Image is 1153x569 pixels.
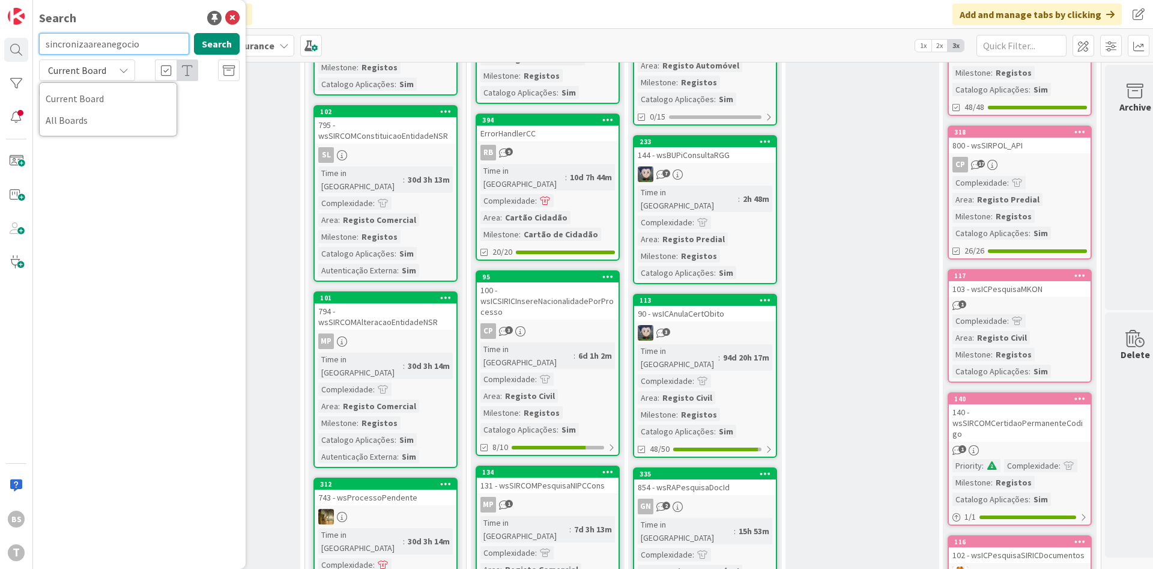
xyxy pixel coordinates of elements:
a: 394ErrorHandlerCCRBTime in [GEOGRAPHIC_DATA]:10d 7h 44mComplexidade:Area:Cartão CidadãoMilestone:... [476,114,620,261]
span: : [1029,227,1030,240]
div: Registo Comercial [340,400,419,413]
div: Complexidade [638,548,692,561]
span: 20/20 [492,246,512,258]
div: Complexidade [1004,459,1059,472]
span: 1 [958,445,966,453]
div: Milestone [480,406,519,419]
span: : [403,535,405,548]
div: JC [315,509,456,525]
div: 795 - wsSIRCOMConstituicaoEntidadeNSR [315,117,456,144]
span: : [373,196,375,210]
div: T [8,544,25,561]
span: 0/15 [650,111,665,123]
span: : [1029,365,1030,378]
span: : [535,194,537,207]
div: ErrorHandlerCC [477,126,619,141]
span: : [991,348,993,361]
div: GN [638,499,653,514]
div: Time in [GEOGRAPHIC_DATA] [318,353,403,379]
span: : [734,525,736,538]
div: Sim [396,78,417,91]
div: Autenticação Externa [318,264,397,277]
span: All Boards [46,111,171,129]
span: : [714,425,716,438]
span: : [982,459,984,472]
a: 318800 - wsSIRPOL_APICPComplexidade:Area:Registo PredialMilestone:RegistosCatalogo Aplicações:Sim... [948,126,1092,260]
div: Registos [678,76,720,89]
div: 15h 53m [736,525,772,538]
div: MP [480,497,496,513]
span: : [972,193,974,206]
span: : [338,213,340,227]
div: 318800 - wsSIRPOL_API [949,127,1091,153]
div: Milestone [480,69,519,82]
div: Complexidade [952,176,1007,189]
div: 140 [949,394,1091,404]
div: MP [477,497,619,513]
span: : [500,389,502,403]
div: 233 [634,136,776,147]
div: Time in [GEOGRAPHIC_DATA] [638,186,738,212]
div: Time in [GEOGRAPHIC_DATA] [480,516,569,543]
div: Milestone [952,66,991,79]
div: 800 - wsSIRPOL_API [949,138,1091,153]
div: 312 [315,479,456,490]
span: : [1007,176,1009,189]
span: : [991,476,993,489]
span: : [519,69,521,82]
div: Registo Predial [659,233,728,246]
span: 1 / 1 [964,511,976,523]
div: 394 [477,115,619,126]
span: : [557,423,558,436]
div: Catalogo Aplicações [318,78,395,91]
span: 3x [948,40,964,52]
span: : [373,383,375,396]
div: MP [318,333,334,349]
span: 2x [931,40,948,52]
div: 144 - wsBUPiConsultaRGG [634,147,776,163]
div: GN [634,499,776,514]
div: Sim [396,433,417,446]
div: Milestone [952,210,991,223]
span: : [395,78,396,91]
span: Current Board [46,90,171,108]
a: 233144 - wsBUPiConsultaRGGLSTime in [GEOGRAPHIC_DATA]:2h 48mComplexidade:Area:Registo PredialMile... [633,135,777,284]
div: Time in [GEOGRAPHIC_DATA] [318,166,403,193]
div: 102795 - wsSIRCOMConstituicaoEntidadeNSR [315,106,456,144]
span: : [569,523,571,536]
div: Milestone [638,408,676,421]
span: : [357,416,359,430]
div: 10d 7h 44m [567,171,615,184]
div: 743 - wsProcessoPendente [315,490,456,505]
div: 103 - wsICPesquisaMKON [949,281,1091,297]
div: 116 [954,538,1091,546]
span: : [573,349,575,362]
span: : [519,406,521,419]
div: 131 - wsSIRCOMPesquisaNIPCCons [477,478,619,493]
div: 1/1 [949,510,1091,525]
span: 9 [505,148,513,156]
div: Archive [1119,100,1151,114]
div: 95100 - wsICSIRICInsereNacionalidadePorProcesso [477,272,619,320]
div: Milestone [952,348,991,361]
div: 113 [640,296,776,305]
div: 6d 1h 2m [575,349,615,362]
div: Registos [993,348,1035,361]
span: : [357,230,359,243]
div: 134 [477,467,619,478]
div: Registos [359,230,401,243]
div: Time in [GEOGRAPHIC_DATA] [638,344,718,371]
div: Milestone [318,61,357,74]
div: 30d 3h 14m [405,359,453,373]
span: : [1029,83,1030,96]
div: BS [8,511,25,528]
span: : [1059,459,1061,472]
span: : [338,400,340,413]
div: Delete [1121,347,1150,362]
div: 30d 3h 13m [405,173,453,186]
div: Complexidade [480,194,535,207]
div: Sim [396,247,417,260]
span: : [692,548,694,561]
img: LS [638,166,653,182]
span: 8/10 [492,441,508,454]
